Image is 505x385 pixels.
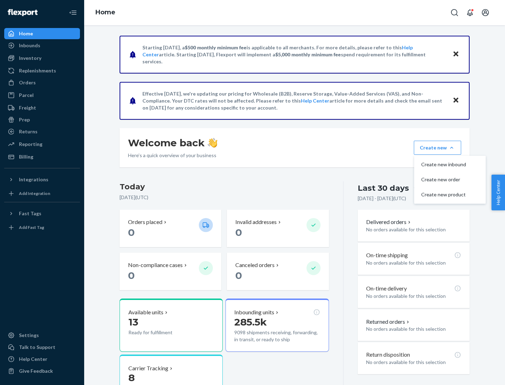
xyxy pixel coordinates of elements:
[19,55,41,62] div: Inventory
[447,6,462,20] button: Open Search Box
[366,251,408,259] p: On-time shipping
[8,9,38,16] img: Flexport logo
[128,152,217,159] p: Here’s a quick overview of your business
[128,261,183,269] p: Non-compliance cases
[235,269,242,281] span: 0
[120,299,223,352] button: Available units13Ready for fulfillment
[120,181,329,192] h3: Today
[19,356,47,363] div: Help Center
[19,30,33,37] div: Home
[478,6,492,20] button: Open account menu
[451,96,460,106] button: Close
[128,136,217,149] h1: Welcome back
[128,226,135,238] span: 0
[4,188,80,199] a: Add Integration
[128,364,168,372] p: Carrier Tracking
[358,195,406,202] p: [DATE] - [DATE] ( UTC )
[227,253,329,290] button: Canceled orders 0
[128,269,135,281] span: 0
[128,329,193,336] p: Ready for fulfillment
[358,183,409,194] div: Last 30 days
[4,126,80,137] a: Returns
[19,224,44,230] div: Add Fast Tag
[120,210,221,247] button: Orders placed 0
[227,210,329,247] button: Invalid addresses 0
[19,344,55,351] div: Talk to Support
[95,8,115,16] a: Home
[128,218,162,226] p: Orders placed
[19,153,33,160] div: Billing
[19,367,53,374] div: Give Feedback
[366,293,461,300] p: No orders available for this selection
[142,44,446,65] p: Starting [DATE], a is applicable to all merchants. For more details, please refer to this article...
[414,141,461,155] button: Create newCreate new inboundCreate new orderCreate new product
[4,353,80,365] a: Help Center
[208,138,217,148] img: hand-wave emoji
[4,342,80,353] a: Talk to Support
[421,162,466,167] span: Create new inbound
[19,92,34,99] div: Parcel
[120,253,221,290] button: Non-compliance cases 0
[366,351,410,359] p: Return disposition
[421,177,466,182] span: Create new order
[142,90,446,111] p: Effective [DATE], we're updating our pricing for Wholesale (B2B), Reserve Storage, Value-Added Se...
[4,208,80,219] button: Fast Tags
[366,318,411,326] button: Returned orders
[4,139,80,150] a: Reporting
[416,187,484,202] button: Create new product
[366,259,461,266] p: No orders available for this selection
[19,42,40,49] div: Inbounds
[416,157,484,172] button: Create new inbound
[19,141,42,148] div: Reporting
[4,330,80,341] a: Settings
[4,174,80,185] button: Integrations
[451,49,460,59] button: Close
[235,261,275,269] p: Canceled orders
[19,79,36,86] div: Orders
[19,176,48,183] div: Integrations
[19,190,50,196] div: Add Integration
[19,104,36,111] div: Freight
[235,218,277,226] p: Invalid addresses
[4,151,80,162] a: Billing
[185,44,247,50] span: $500 monthly minimum fee
[19,116,30,123] div: Prep
[463,6,477,20] button: Open notifications
[275,51,341,57] span: $5,000 monthly minimum fee
[491,175,505,210] button: Help Center
[366,218,412,226] button: Delivered orders
[4,28,80,39] a: Home
[128,372,135,384] span: 8
[4,222,80,233] a: Add Fast Tag
[366,325,461,332] p: No orders available for this selection
[120,194,329,201] p: [DATE] ( UTC )
[421,192,466,197] span: Create new product
[19,332,39,339] div: Settings
[235,226,242,238] span: 0
[4,77,80,88] a: Orders
[225,299,329,352] button: Inbounding units285.5k9098 shipments receiving, forwarding, in transit, or ready to ship
[4,65,80,76] a: Replenishments
[90,2,121,23] ol: breadcrumbs
[128,316,138,328] span: 13
[4,102,80,113] a: Freight
[234,308,274,316] p: Inbounding units
[366,226,461,233] p: No orders available for this selection
[301,98,329,104] a: Help Center
[4,114,80,125] a: Prep
[366,285,407,293] p: On-time delivery
[4,90,80,101] a: Parcel
[128,308,163,316] p: Available units
[234,329,320,343] p: 9098 shipments receiving, forwarding, in transit, or ready to ship
[4,365,80,377] button: Give Feedback
[234,316,267,328] span: 285.5k
[416,172,484,187] button: Create new order
[19,210,41,217] div: Fast Tags
[4,40,80,51] a: Inbounds
[366,359,461,366] p: No orders available for this selection
[66,6,80,20] button: Close Navigation
[4,52,80,64] a: Inventory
